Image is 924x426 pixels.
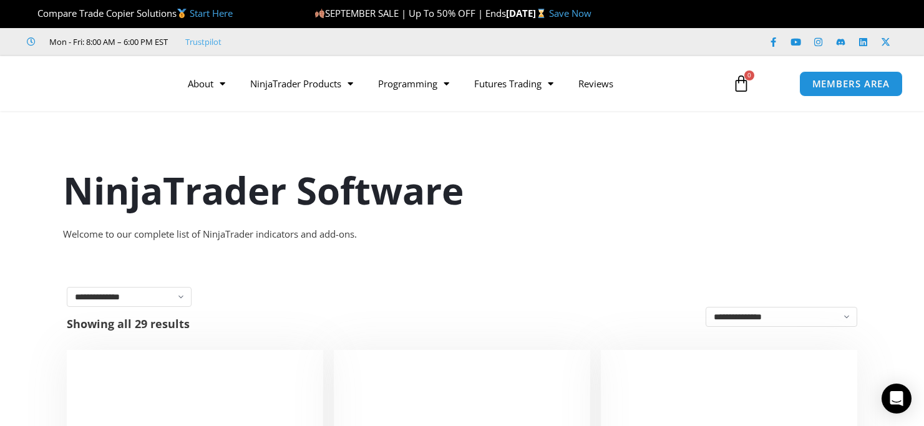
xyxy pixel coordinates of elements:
div: Welcome to our complete list of NinjaTrader indicators and add-ons. [63,226,862,243]
a: About [175,69,238,98]
a: Futures Trading [462,69,566,98]
a: Reviews [566,69,626,98]
span: Compare Trade Copier Solutions [27,7,233,19]
h1: NinjaTrader Software [63,164,862,216]
a: Programming [366,69,462,98]
img: 🏆 [27,9,37,18]
nav: Menu [175,69,721,98]
img: ⌛ [537,9,546,18]
a: Save Now [549,7,591,19]
img: 🥇 [177,9,187,18]
a: Trustpilot [185,34,221,49]
span: MEMBERS AREA [812,79,890,89]
span: SEPTEMBER SALE | Up To 50% OFF | Ends [314,7,506,19]
img: LogoAI | Affordable Indicators – NinjaTrader [24,61,158,106]
a: Start Here [190,7,233,19]
strong: [DATE] [506,7,549,19]
a: NinjaTrader Products [238,69,366,98]
span: Mon - Fri: 8:00 AM – 6:00 PM EST [46,34,168,49]
img: 🍂 [315,9,324,18]
p: Showing all 29 results [67,318,190,329]
a: MEMBERS AREA [799,71,903,97]
select: Shop order [706,307,857,327]
a: 0 [714,65,769,102]
div: Open Intercom Messenger [882,384,912,414]
span: 0 [744,70,754,80]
